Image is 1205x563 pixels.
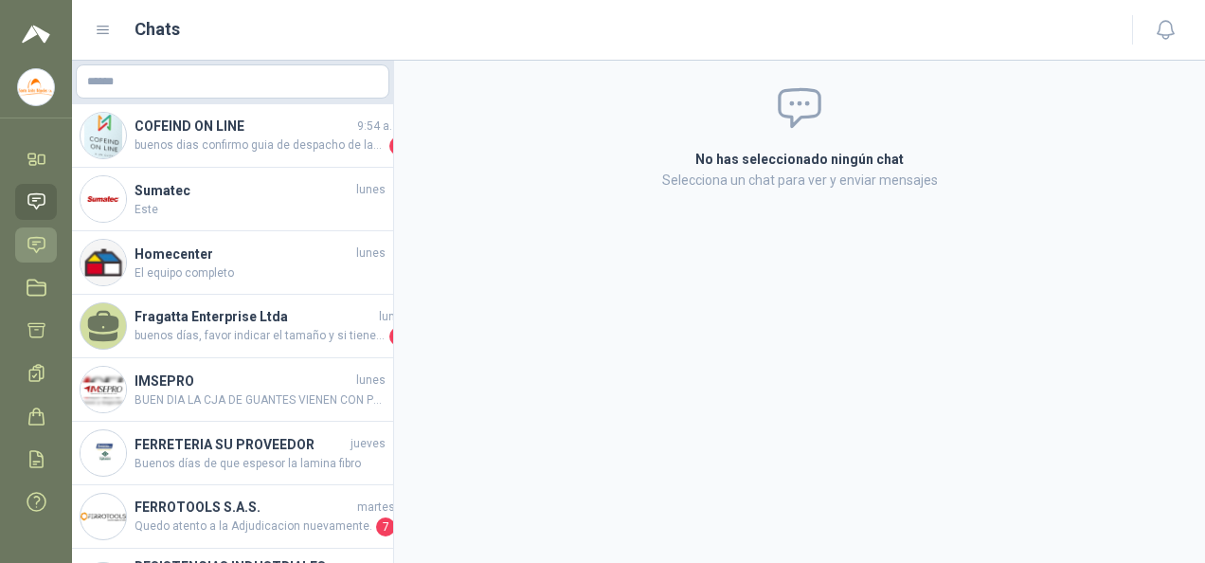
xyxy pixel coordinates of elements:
img: Company Logo [81,240,126,285]
span: El equipo completo [135,264,386,282]
span: jueves [351,435,386,453]
img: Company Logo [81,430,126,476]
img: Company Logo [81,367,126,412]
h4: FERROTOOLS S.A.S. [135,497,353,518]
img: Company Logo [81,176,126,222]
img: Company Logo [18,69,54,105]
span: lunes [356,372,386,390]
a: Company LogoCOFEIND ON LINE9:54 a. m.buenos dias confirmo guia de despacho de las ordenes pendien... [72,104,393,168]
img: Logo peakr [22,23,50,45]
span: BUEN DIA LA CJA DE GUANTES VIENEN CON POLVO O SIN POLVO , MUCHAS GRACIAS [135,391,386,409]
span: buenos días, favor indicar el tamaño y si tiene algún troquel. [135,327,386,346]
a: Company LogoSumateclunesEste [72,168,393,231]
span: lunes [356,181,386,199]
a: Company LogoFERRETERIA SU PROVEEDORjuevesBuenos días de que espesor la lamina fibro [72,422,393,485]
img: Company Logo [81,113,126,158]
h2: No has seleccionado ningún chat [469,149,1130,170]
p: Selecciona un chat para ver y enviar mensajes [469,170,1130,191]
h4: FERRETERIA SU PROVEEDOR [135,434,347,455]
a: Company LogoHomecenterlunesEl equipo completo [72,231,393,295]
span: 7 [376,518,395,536]
a: Company LogoIMSEPROlunesBUEN DIA LA CJA DE GUANTES VIENEN CON POLVO O SIN POLVO , MUCHAS GRACIAS [72,358,393,422]
h4: COFEIND ON LINE [135,116,353,136]
a: Fragatta Enterprise Ltdalunesbuenos días, favor indicar el tamaño y si tiene algún troquel.2 [72,295,393,358]
h4: Fragatta Enterprise Ltda [135,306,375,327]
span: Quedo atento a la Adjudicacion nuevamente. [135,518,372,536]
h4: IMSEPRO [135,371,352,391]
h4: Sumatec [135,180,352,201]
span: lunes [379,308,408,326]
span: lunes [356,245,386,263]
h1: Chats [135,16,180,43]
span: martes [357,499,395,517]
h4: Homecenter [135,244,352,264]
span: Buenos días de que espesor la lamina fibro [135,455,386,473]
span: 9:54 a. m. [357,118,408,136]
a: Company LogoFERROTOOLS S.A.S.martesQuedo atento a la Adjudicacion nuevamente.7 [72,485,393,549]
img: Company Logo [81,494,126,539]
span: 1 [389,136,408,155]
span: buenos dias confirmo guia de despacho de las ordenes pendientes [135,136,386,155]
span: 2 [389,327,408,346]
span: Este [135,201,386,219]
